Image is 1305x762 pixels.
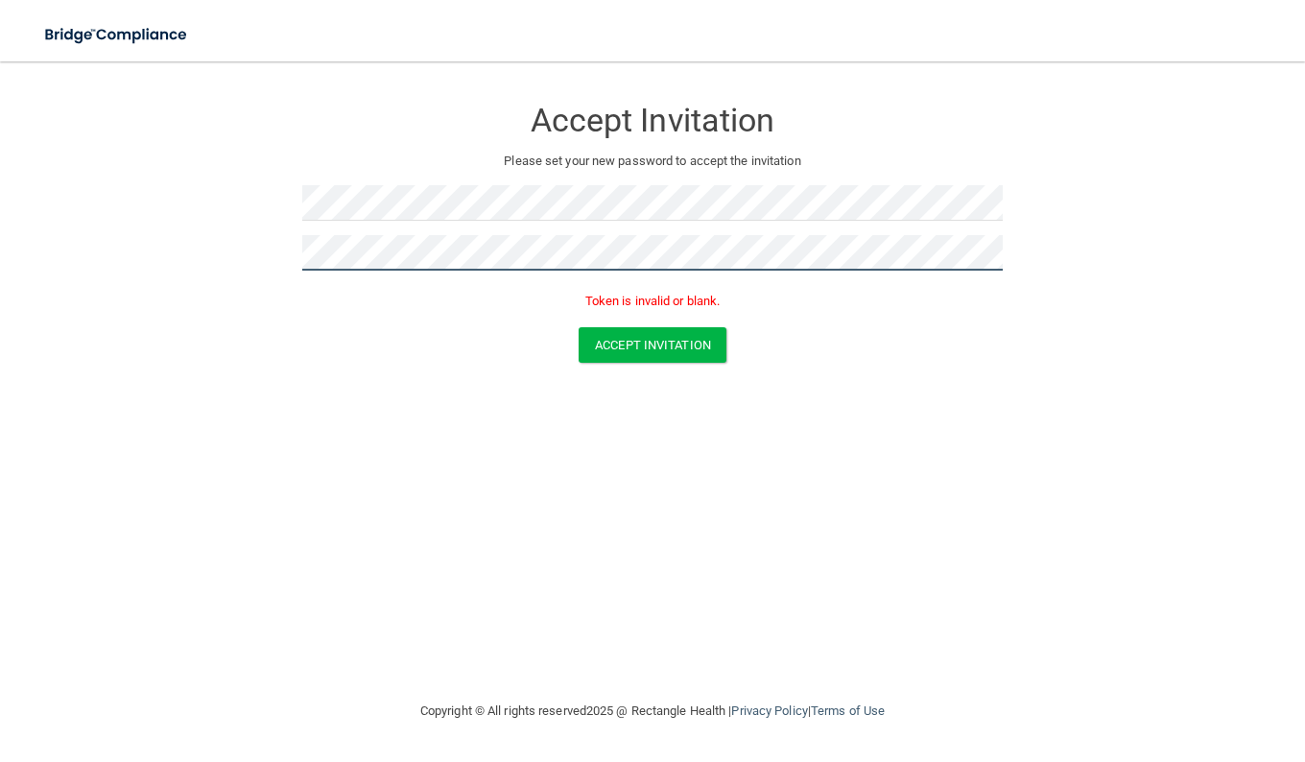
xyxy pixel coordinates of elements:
a: Privacy Policy [731,703,807,718]
button: Accept Invitation [579,327,726,363]
p: Token is invalid or blank. [302,290,1003,313]
h3: Accept Invitation [302,103,1003,138]
div: Copyright © All rights reserved 2025 @ Rectangle Health | | [302,680,1003,742]
img: bridge_compliance_login_screen.278c3ca4.svg [29,15,205,55]
a: Terms of Use [811,703,885,718]
p: Please set your new password to accept the invitation [317,150,988,173]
